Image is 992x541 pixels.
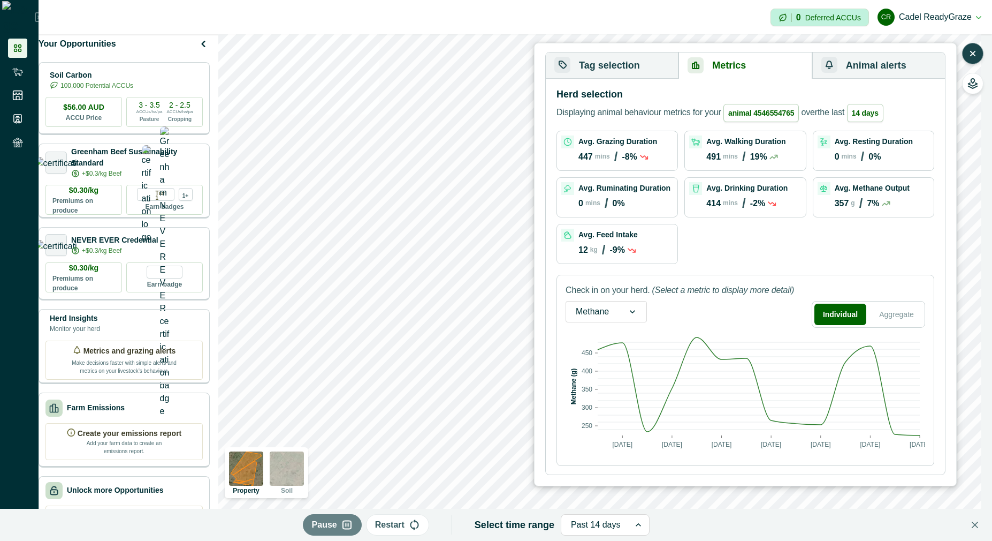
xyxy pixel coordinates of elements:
[835,152,840,162] p: 0
[139,101,160,109] p: 3 - 3.5
[877,4,981,30] button: Cadel ReadyGrazeCadel ReadyGraze
[67,485,163,496] p: Unlock more Opportunities
[842,153,857,160] p: mins
[851,199,854,207] p: g
[706,199,721,208] p: 414
[742,196,746,211] p: /
[578,152,593,162] p: 447
[835,137,913,146] p: Avg. Resting Duration
[578,199,583,208] p: 0
[82,246,121,256] p: +$0.3/kg Beef
[71,235,158,246] p: NEVER EVER Credential
[861,149,865,164] p: /
[652,284,794,297] p: (Select a metric to display more detail)
[706,184,788,192] p: Avg. Drinking Duration
[706,152,721,162] p: 491
[84,439,164,455] p: Add your farm data to create an emissions report.
[622,152,637,162] p: -8%
[270,452,304,486] img: soil preview
[475,518,554,532] p: Select time range
[160,126,170,418] img: Greenham NEVER EVER certification badge
[796,13,801,22] p: 0
[723,199,738,207] p: mins
[860,441,880,448] text: [DATE]
[35,157,78,168] img: certification logo
[805,13,861,21] p: Deferred ACCUs
[814,304,866,325] button: Individual
[2,1,35,33] img: Logo
[156,189,170,200] p: Tier 1
[63,102,104,113] p: $56.00 AUD
[35,240,78,251] img: certification logo
[706,137,785,146] p: Avg. Walking Duration
[83,345,176,357] p: Metrics and grazing alerts
[182,191,188,198] p: 1+
[140,115,159,123] p: Pasture
[582,386,592,393] text: 350
[375,519,405,531] p: Restart
[145,201,184,212] p: Earn badges
[723,104,799,122] span: animal 4546554765
[712,441,732,448] text: [DATE]
[582,349,592,357] text: 450
[582,404,592,411] text: 300
[595,153,610,160] p: mins
[835,184,910,192] p: Avg. Methane Output
[609,245,624,255] p: -9%
[233,487,259,494] p: Property
[69,262,98,274] p: $0.30/kg
[69,185,98,196] p: $0.30/kg
[566,284,650,297] p: Check in on your herd.
[868,152,881,162] p: 0%
[867,199,879,208] p: 7%
[60,81,133,91] p: 100,000 Potential ACCUs
[67,402,125,414] p: Farm Emissions
[859,196,863,211] p: /
[71,357,178,375] p: Make decisions faster with simple alerts and metrics on your livestock’s behaviour.
[602,243,606,258] p: /
[590,246,598,253] p: kg
[142,145,151,244] img: certification logo
[556,87,623,102] p: Herd selection
[613,199,625,208] p: 0%
[614,149,618,164] p: /
[303,514,362,536] button: Pause
[847,104,883,122] span: 14 days
[578,137,657,146] p: Avg. Grazing Duration
[910,441,930,448] text: [DATE]
[811,441,831,448] text: [DATE]
[167,109,193,115] p: ACCUs/ha/pa
[605,196,608,211] p: /
[147,279,182,289] p: Earn badge
[50,313,100,324] p: Herd Insights
[812,52,945,79] button: Animal alerts
[229,452,263,486] img: property preview
[52,196,115,215] p: Premiums on produce
[218,34,981,541] canvas: Map
[71,146,203,169] p: Greenham Beef Sustainability Standard
[50,324,100,334] p: Monitor your herd
[835,199,849,208] p: 357
[570,369,577,404] text: Methane (g)
[136,109,163,115] p: ACCUs/ha/pa
[556,104,886,122] p: Displaying animal behaviour metrics for your over the last
[582,422,592,430] text: 250
[662,441,682,448] text: [DATE]
[366,514,429,536] button: Restart
[761,441,781,448] text: [DATE]
[966,516,983,534] button: Close
[612,441,632,448] text: [DATE]
[678,52,812,79] button: Metrics
[50,70,133,81] p: Soil Carbon
[82,169,121,178] p: +$0.3/kg Beef
[52,274,115,293] p: Premiums on produce
[742,149,746,164] p: /
[169,101,190,109] p: 2 - 2.5
[578,184,670,192] p: Avg. Ruminating Duration
[281,487,293,494] p: Soil
[39,37,116,50] p: Your Opportunities
[78,428,182,439] p: Create your emissions report
[168,115,192,123] p: Cropping
[546,52,678,79] button: Tag selection
[179,188,193,201] div: more credentials avaialble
